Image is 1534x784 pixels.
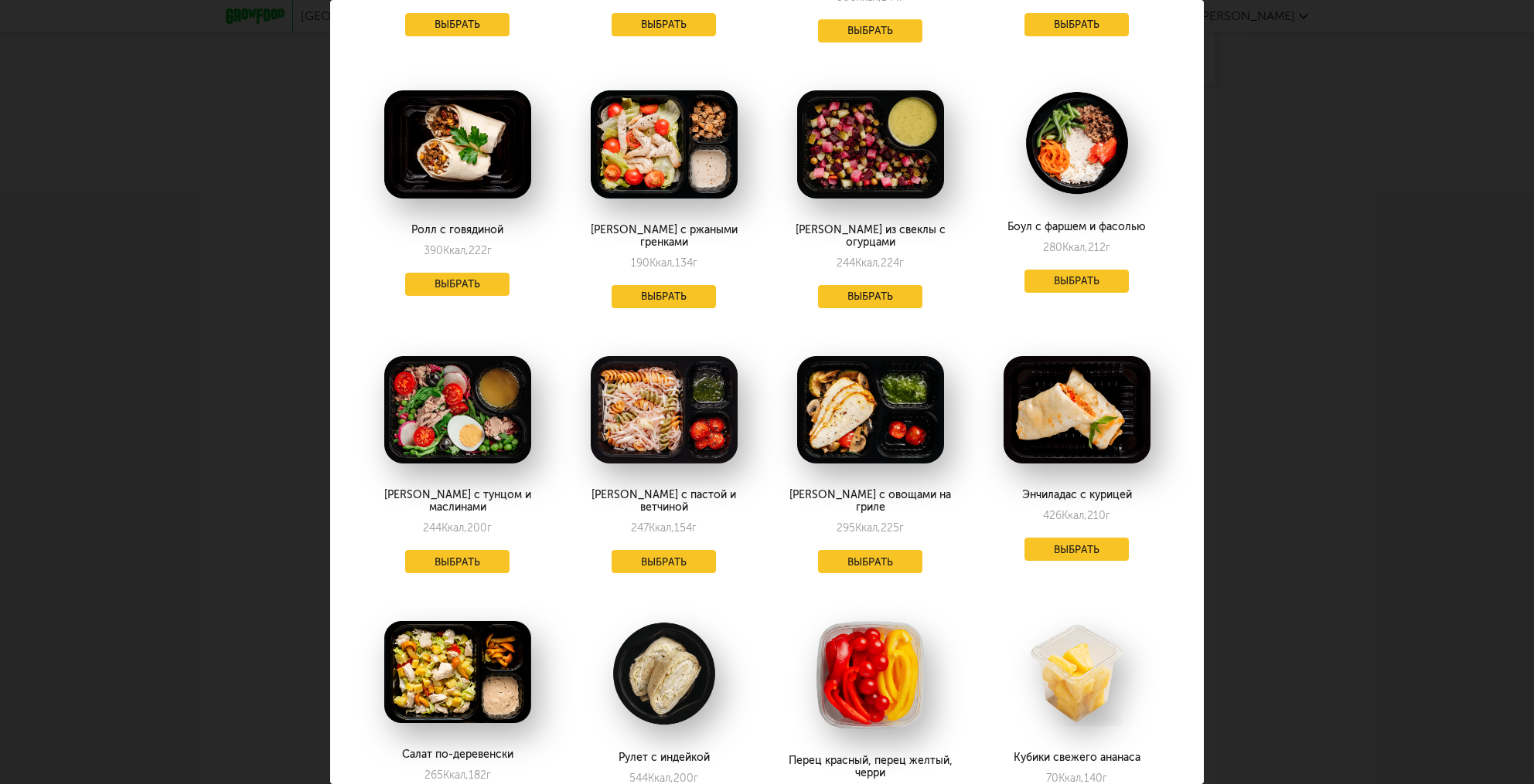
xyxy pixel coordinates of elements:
span: Ккал, [1062,241,1088,254]
span: г [899,256,904,270]
span: г [1106,509,1110,522]
button: Выбрать [405,13,510,36]
span: Ккал, [443,244,469,257]
button: Выбрать [1024,538,1130,561]
span: Ккал, [855,256,881,270]
div: 295 225 [837,521,904,535]
img: big_ueQonb3lTD7Pz32Q.png [1004,90,1150,195]
div: [PERSON_NAME] с тунцом и маслинами [373,489,542,514]
div: [PERSON_NAME] с ржаными гренками [579,224,748,249]
div: 426 210 [1043,509,1110,522]
span: г [487,521,492,535]
img: big_2xLCOwr8S8sS11AU.png [384,356,531,464]
span: Ккал, [443,769,469,782]
button: Выбрать [1024,13,1130,36]
button: Выбрать [612,550,717,573]
img: big_Aq87zGpX00Ieb98s.png [1004,621,1150,726]
button: Выбрать [1024,270,1130,293]
div: 244 200 [423,521,492,535]
div: [PERSON_NAME] из свеклы с огурцами [786,224,955,249]
div: Рулет с индейкой [579,752,748,764]
div: 190 134 [631,256,697,270]
img: big_hVvJFsebB7Et0wel.png [797,356,944,464]
span: Ккал, [649,521,674,535]
span: Ккал, [1062,509,1087,522]
span: г [899,521,904,535]
div: 244 224 [837,256,904,270]
div: Боул с фаршем и фасолью [992,221,1161,233]
span: г [692,521,697,535]
div: 247 154 [631,521,697,535]
span: г [1106,241,1110,254]
button: Выбрать [818,19,923,42]
div: 265 182 [424,769,491,782]
button: Выбрать [612,13,717,36]
button: Выбрать [405,273,510,296]
button: Выбрать [818,285,923,308]
img: big_y2TAQdSs13XHyDat.png [591,90,738,199]
div: Кубики свежего ананаса [992,752,1161,764]
img: big_JzC3DLnGOEDNgoZv.png [384,90,531,199]
span: Ккал, [855,521,881,535]
div: Ролл с говядиной [373,224,542,236]
img: big_EAYMzwROYyD6Eoip.png [384,621,531,723]
img: big_bGQFD54PywpENBtO.png [591,621,738,726]
img: big_4N7ZaW6Dnm970U8b.png [797,621,944,729]
button: Выбрать [818,550,923,573]
button: Выбрать [612,285,717,308]
div: Перец красный, перец желтый, черри [786,755,955,779]
div: Энчиладас с курицей [992,489,1161,501]
img: big_qxQzUriGNlW3PWA3.png [591,356,738,464]
span: г [693,256,697,270]
div: Салат по-деревенски [373,748,542,761]
div: [PERSON_NAME] с пастой и ветчиной [579,489,748,514]
span: Ккал, [441,521,467,535]
span: г [486,769,491,782]
span: Ккал, [649,256,675,270]
span: г [487,244,492,257]
img: big_9IN0pC1GRm2eaXaw.png [797,90,944,199]
div: 390 222 [424,244,492,257]
img: big_f6JOkPeOcEAJwXpo.png [1004,356,1150,464]
button: Выбрать [405,550,510,573]
div: 280 212 [1043,241,1110,254]
div: [PERSON_NAME] с овощами на гриле [786,489,955,514]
